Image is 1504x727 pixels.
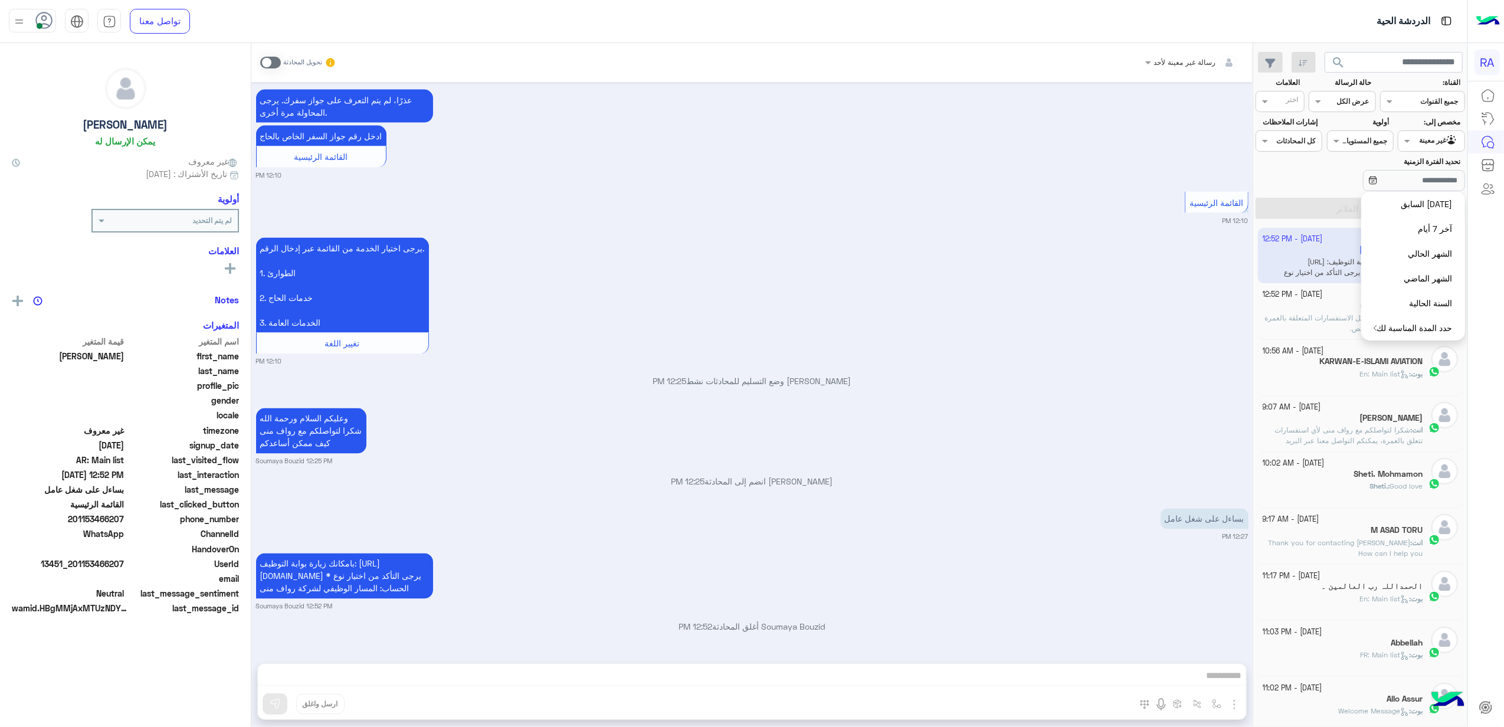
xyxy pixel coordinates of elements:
[1310,77,1371,88] label: حالة الرسالة
[1428,422,1440,434] img: WhatsApp
[1411,369,1423,378] span: بوت
[1431,514,1458,541] img: defaultAdmin.png
[256,602,333,611] small: Soumaya Bouzid 12:52 PM
[1263,683,1322,694] small: [DATE] - 11:02 PM
[12,14,27,29] img: profile
[1428,478,1440,490] img: WhatsApp
[1361,291,1465,316] button: السنة الحالية
[1286,94,1300,108] div: اختر
[256,476,1249,488] p: [PERSON_NAME] انضم إلى المحادثة
[1409,369,1423,378] b: :
[1428,366,1440,378] img: WhatsApp
[260,559,422,594] span: بامكانك زيارة بوابة التوظيف: [URL][DOMAIN_NAME] * يرجى التأكد من اختيار نوع الحساب: المسار الوظيف...
[1427,680,1469,721] img: hulul-logo.png
[671,477,705,487] span: 12:25 PM
[215,294,239,305] h6: Notes
[1410,538,1423,547] b: :
[256,357,282,366] small: 12:10 PM
[96,136,156,146] h6: يمكن الإرسال له
[1223,532,1249,542] small: 12:27 PM
[127,498,240,510] span: last_clicked_button
[1374,325,1377,331] img: open
[1411,706,1423,715] span: بوت
[127,469,240,481] span: last_interaction
[256,90,433,123] p: 29/9/2025, 12:10 PM
[294,152,348,162] span: القائمة الرئيسية
[325,338,360,348] span: تغيير اللغة
[33,296,42,306] img: notes
[1161,509,1249,529] p: 29/9/2025, 12:27 PM
[1412,538,1423,547] span: انت
[296,694,345,714] button: ارسل واغلق
[127,528,240,540] span: ChannelId
[103,15,116,28] img: tab
[1264,313,1423,333] span: سيتم الرد على كل الاستفسارات المتعلقة بالعمرة من قبل الفريق المختص.
[12,602,130,614] span: wamid.HBgMMjAxMTUzNDY2MjA3FQIAEhggQUNDRUY1MkY2MUE2QzZGNTVCRUNFQkFCODE5MDUxODIA
[1377,14,1430,30] p: الدردشة الحية
[132,602,239,614] span: last_message_id
[12,483,124,496] span: بساءل على شغل عامل
[12,454,124,466] span: AR: Main list
[1319,356,1423,366] h5: KARWAN-E-ISLAMI AVIATION
[1431,571,1458,597] img: defaultAdmin.png
[1332,55,1346,70] span: search
[1263,402,1321,413] small: [DATE] - 9:07 AM
[106,68,146,109] img: defaultAdmin.png
[12,572,124,585] span: null
[256,408,366,454] p: 29/9/2025, 12:25 PM
[1325,52,1354,77] button: search
[127,558,240,570] span: UserId
[12,587,124,600] span: 0
[1369,482,1390,490] b: :
[1371,525,1423,535] h5: M ASAD TORU
[1263,289,1323,300] small: [DATE] - 12:52 PM
[1361,266,1465,291] button: الشهر الماضي
[1431,458,1458,484] img: defaultAdmin.png
[70,15,84,28] img: tab
[1263,514,1319,525] small: [DATE] - 9:17 AM
[127,335,240,348] span: اسم المتغير
[283,58,322,67] small: تحويل المحادثة
[127,409,240,421] span: locale
[1321,581,1423,591] h5: الحمداللہ رب العالمین ۔
[1328,117,1389,127] label: أولوية
[218,194,239,204] h6: أولوية
[256,238,429,333] p: 29/9/2025, 12:10 PM
[146,168,227,180] span: تاريخ الأشتراك : [DATE]
[127,587,240,600] span: last_message_sentiment
[1411,594,1423,603] span: بوت
[12,439,124,451] span: 2025-09-29T09:06:07.629Z
[192,216,232,225] b: لم يتم التحديد
[1409,594,1423,603] b: :
[127,394,240,407] span: gender
[1190,198,1243,208] span: القائمة الرئيسية
[127,439,240,451] span: signup_date
[12,350,124,362] span: محمد
[1387,694,1423,704] h5: Allo Assur
[188,155,239,168] span: غير معروف
[1274,425,1423,456] span: شكرا لتواصلكم مع رواف منى لأي استفسارات تتعلق بالعمرة، يمكنكم التواصل معنا عبر البريد الإلكتروني:...
[83,118,168,132] h5: [PERSON_NAME]
[127,379,240,392] span: profile_pic
[12,424,124,437] span: غير معروف
[12,296,23,306] img: add
[1354,469,1423,479] h5: Sheti. Mohmamon
[679,622,712,632] span: 12:52 PM
[12,543,124,555] span: null
[1263,346,1324,357] small: [DATE] - 10:56 AM
[1431,402,1458,428] img: defaultAdmin.png
[1257,117,1318,127] label: إشارات الملاحظات
[1359,594,1409,603] span: En: Main list
[12,469,124,481] span: 2025-09-29T09:52:54.318Z
[203,320,239,330] h6: المتغيرات
[1361,316,1465,340] button: حدد المدة المناسبة لك
[256,375,1249,388] p: [PERSON_NAME] وضع التسليم للمحادثات نشط
[127,454,240,466] span: last_visited_flow
[256,554,433,599] p: 29/9/2025, 12:52 PM
[130,9,190,34] a: تواصل معنا
[97,9,121,34] a: tab
[1428,534,1440,546] img: WhatsApp
[256,126,386,146] p: 29/9/2025, 12:10 PM
[1263,571,1320,582] small: [DATE] - 11:17 PM
[127,424,240,437] span: timezone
